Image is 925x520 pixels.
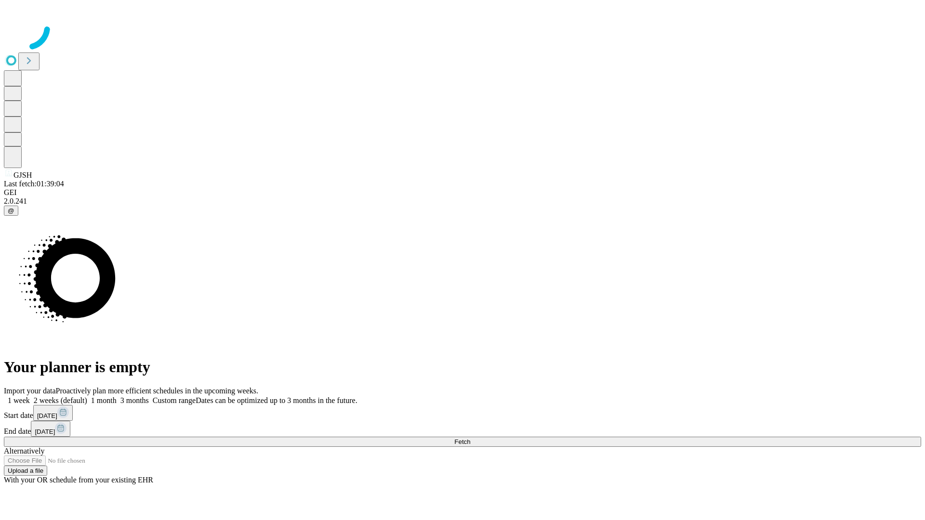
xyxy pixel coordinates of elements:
[34,396,87,404] span: 2 weeks (default)
[4,358,921,376] h1: Your planner is empty
[454,438,470,445] span: Fetch
[4,405,921,421] div: Start date
[4,206,18,216] button: @
[4,387,56,395] span: Import your data
[33,405,73,421] button: [DATE]
[4,197,921,206] div: 2.0.241
[4,188,921,197] div: GEI
[91,396,117,404] span: 1 month
[56,387,258,395] span: Proactively plan more efficient schedules in the upcoming weeks.
[120,396,149,404] span: 3 months
[35,428,55,435] span: [DATE]
[4,437,921,447] button: Fetch
[13,171,32,179] span: GJSH
[4,447,44,455] span: Alternatively
[4,466,47,476] button: Upload a file
[4,476,153,484] span: With your OR schedule from your existing EHR
[4,421,921,437] div: End date
[196,396,357,404] span: Dates can be optimized up to 3 months in the future.
[37,412,57,419] span: [DATE]
[31,421,70,437] button: [DATE]
[8,207,14,214] span: @
[4,180,64,188] span: Last fetch: 01:39:04
[8,396,30,404] span: 1 week
[153,396,196,404] span: Custom range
